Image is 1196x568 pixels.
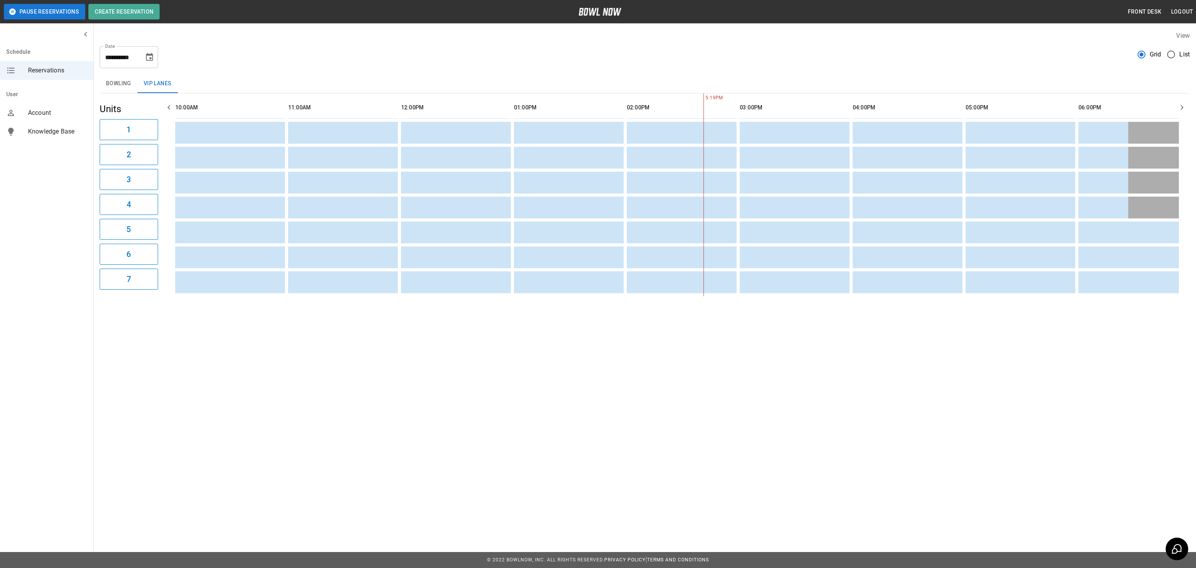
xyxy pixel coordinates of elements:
[4,4,85,19] button: Pause Reservations
[100,194,158,215] button: 4
[100,269,158,290] button: 7
[100,103,158,115] h5: Units
[142,49,157,65] button: Choose date, selected date is Oct 10, 2025
[127,198,131,211] h6: 4
[175,97,285,119] th: 10:00AM
[704,94,705,102] span: 5:19PM
[100,74,1190,93] div: inventory tabs
[647,557,709,563] a: Terms and Conditions
[514,97,624,119] th: 01:00PM
[100,219,158,240] button: 5
[127,248,131,260] h6: 6
[127,173,131,186] h6: 3
[28,108,87,118] span: Account
[401,97,511,119] th: 12:00PM
[1168,5,1196,19] button: Logout
[1179,50,1190,59] span: List
[100,74,137,93] button: Bowling
[127,273,131,285] h6: 7
[1125,5,1165,19] button: Front Desk
[1150,50,1161,59] span: Grid
[100,144,158,165] button: 2
[28,66,87,75] span: Reservations
[100,119,158,140] button: 1
[487,557,604,563] span: © 2022 BowlNow, Inc. All Rights Reserved.
[127,223,131,236] h6: 5
[127,148,131,161] h6: 2
[604,557,645,563] a: Privacy Policy
[100,169,158,190] button: 3
[28,127,87,136] span: Knowledge Base
[127,123,131,136] h6: 1
[1176,32,1190,39] label: View
[88,4,160,19] button: Create Reservation
[288,97,398,119] th: 11:00AM
[100,244,158,265] button: 6
[137,74,178,93] button: VIP Lanes
[579,8,621,16] img: logo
